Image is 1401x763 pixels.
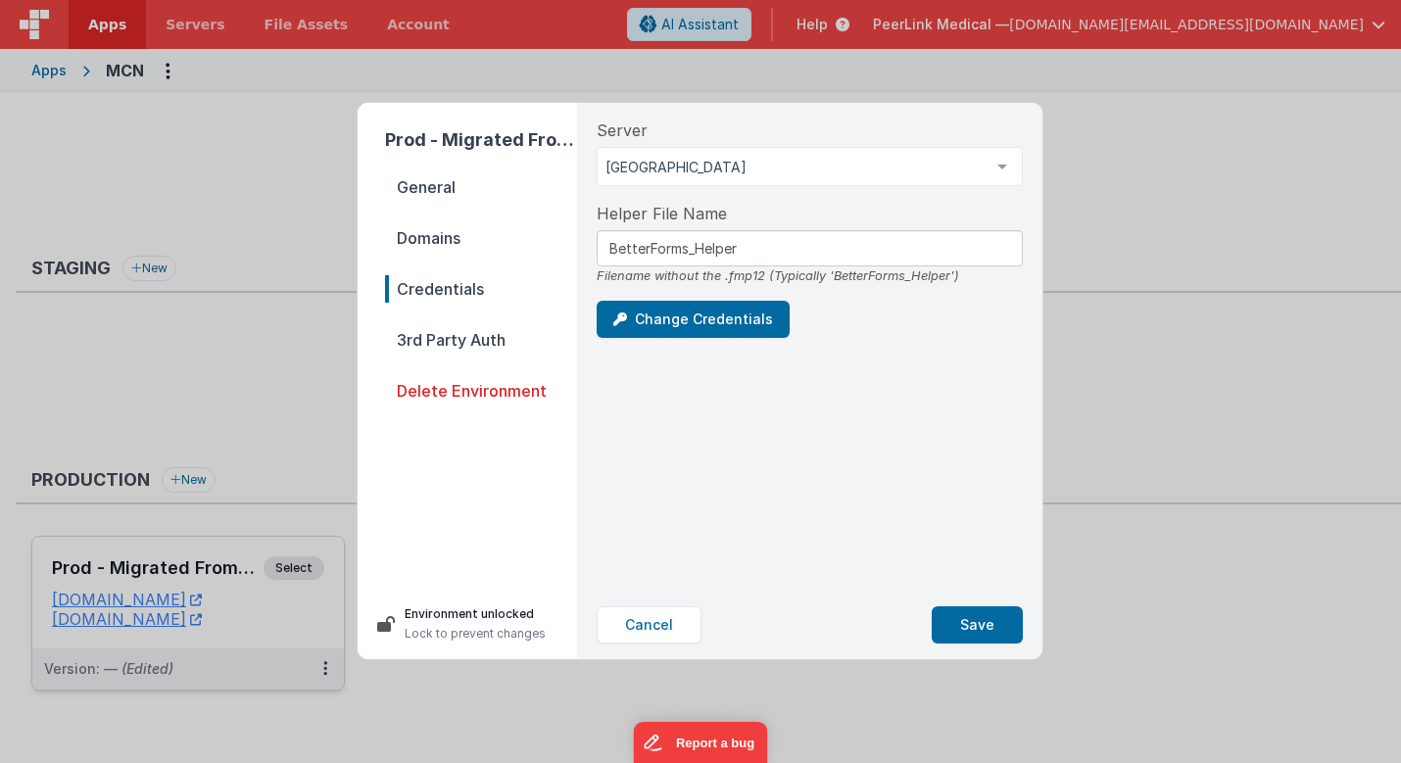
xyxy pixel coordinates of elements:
p: Lock to prevent changes [405,624,546,644]
button: Cancel [597,606,701,644]
span: Server [597,119,648,142]
span: Credentials [385,275,577,303]
span: 3rd Party Auth [385,326,577,354]
div: Filename without the .fmp12 (Typically 'BetterForms_Helper') [597,266,1023,285]
button: Change Credentials [597,301,790,338]
h2: Prod - Migrated From "MCN" [385,126,577,154]
button: Save [932,606,1023,644]
p: Environment unlocked [405,604,546,624]
span: Delete Environment [385,377,577,405]
iframe: Marker.io feedback button [634,722,768,763]
span: [GEOGRAPHIC_DATA] [605,158,983,177]
input: Enter BetterForms Helper Name [597,230,1023,266]
span: General [385,173,577,201]
span: Helper File Name [597,202,727,225]
span: Domains [385,224,577,252]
